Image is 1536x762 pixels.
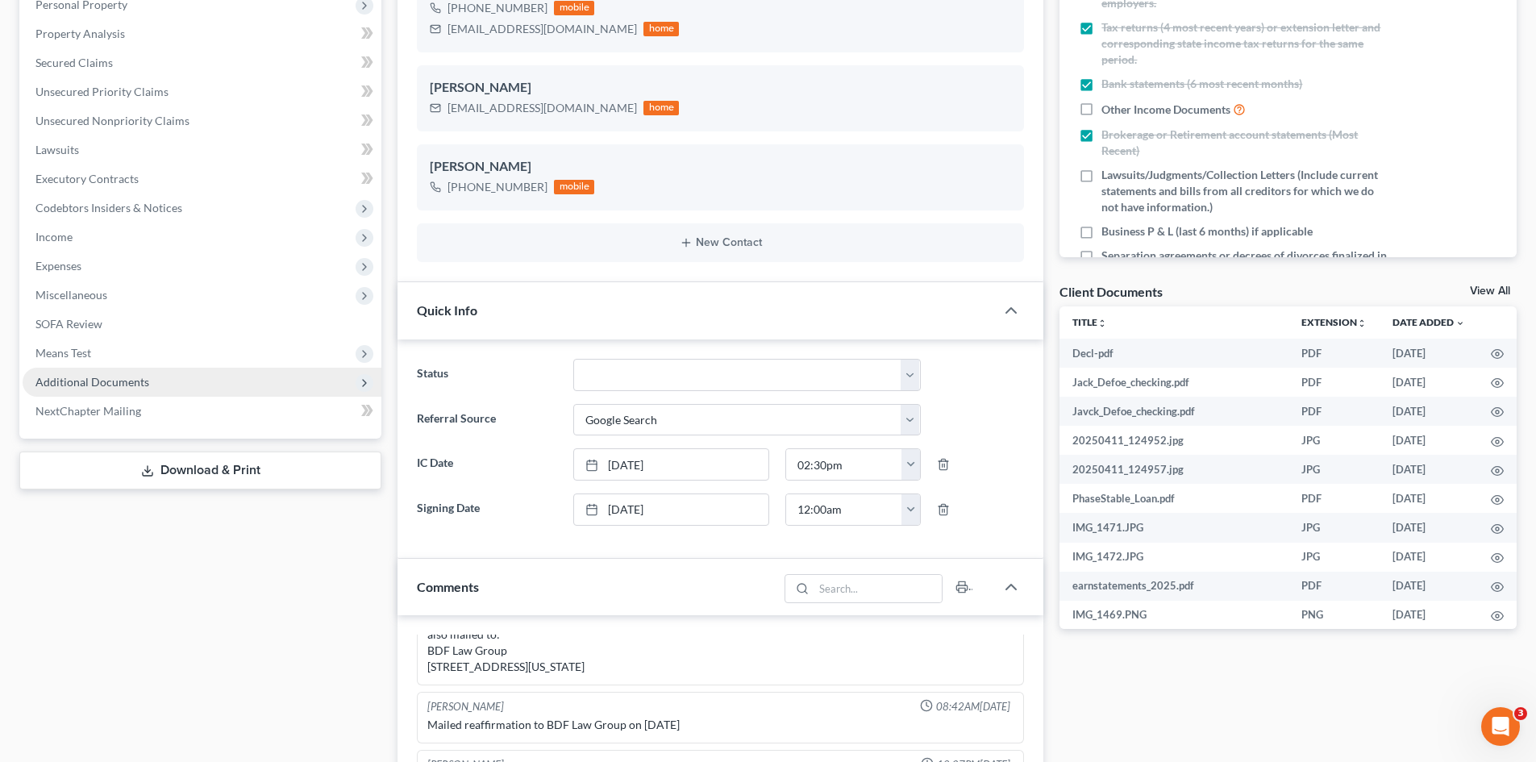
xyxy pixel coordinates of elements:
span: 08:42AM[DATE] [936,699,1010,714]
div: [PERSON_NAME] [430,78,1011,98]
a: Lawsuits [23,135,381,164]
div: mobile [554,180,594,194]
td: [DATE] [1380,455,1478,484]
a: View All [1470,285,1510,297]
a: [DATE] [574,449,768,480]
label: Referral Source [409,404,564,436]
span: Tax returns (4 most recent years) or extension letter and corresponding state income tax returns ... [1101,19,1388,68]
label: Status [409,359,564,391]
a: Secured Claims [23,48,381,77]
span: Bank statements (6 most recent months) [1101,76,1302,92]
i: unfold_more [1097,319,1107,328]
td: IMG_1472.JPG [1059,543,1288,572]
span: Additional Documents [35,375,149,389]
a: Executory Contracts [23,164,381,194]
td: PNG [1288,601,1380,630]
span: NextChapter Mailing [35,404,141,418]
td: 20250411_124957.jpg [1059,455,1288,484]
span: Miscellaneous [35,288,107,302]
span: Expenses [35,259,81,273]
div: Client Documents [1059,283,1163,300]
input: -- : -- [786,494,902,525]
div: home [643,101,679,115]
span: Lawsuits [35,143,79,156]
td: [DATE] [1380,484,1478,513]
span: Executory Contracts [35,172,139,185]
td: JPG [1288,543,1380,572]
span: Comments [417,579,479,594]
td: PDF [1288,484,1380,513]
td: PDF [1288,572,1380,601]
div: [PERSON_NAME] [427,699,504,714]
input: Search... [814,575,943,602]
span: Quick Info [417,302,477,318]
td: PDF [1288,339,1380,368]
td: [DATE] [1380,601,1478,630]
td: [DATE] [1380,368,1478,397]
i: unfold_more [1357,319,1367,328]
td: Decl-pdf [1059,339,1288,368]
span: Business P & L (last 6 months) if applicable [1101,223,1313,239]
a: Titleunfold_more [1072,316,1107,328]
td: [DATE] [1380,426,1478,455]
span: Other Income Documents [1101,102,1230,118]
td: PhaseStable_Loan.pdf [1059,484,1288,513]
span: 3 [1514,707,1527,720]
div: [EMAIL_ADDRESS][DOMAIN_NAME] [447,21,637,37]
td: IMG_1469.PNG [1059,601,1288,630]
span: Separation agreements or decrees of divorces finalized in the past 2 years [1101,248,1388,280]
div: Mailed reaffirmation to BDF Law Group on [DATE] [427,717,1014,733]
td: [DATE] [1380,339,1478,368]
div: [PHONE_NUMBER] [447,179,547,195]
td: [DATE] [1380,513,1478,542]
button: New Contact [430,236,1011,249]
td: [DATE] [1380,543,1478,572]
iframe: Intercom live chat [1481,707,1520,746]
td: [DATE] [1380,572,1478,601]
label: Signing Date [409,493,564,526]
span: Secured Claims [35,56,113,69]
td: JPG [1288,513,1380,542]
label: IC Date [409,448,564,481]
span: Property Analysis [35,27,125,40]
input: -- : -- [786,449,902,480]
span: SOFA Review [35,317,102,331]
div: home [643,22,679,36]
span: Codebtors Insiders & Notices [35,201,182,214]
span: Unsecured Nonpriority Claims [35,114,189,127]
a: Extensionunfold_more [1301,316,1367,328]
td: JPG [1288,426,1380,455]
i: expand_more [1455,319,1465,328]
a: [DATE] [574,494,768,525]
td: JPG [1288,455,1380,484]
td: PDF [1288,397,1380,426]
span: Income [35,230,73,244]
span: Brokerage or Retirement account statements (Most Recent) [1101,127,1388,159]
a: NextChapter Mailing [23,397,381,426]
a: Date Added expand_more [1392,316,1465,328]
div: mobile [554,1,594,15]
a: Property Analysis [23,19,381,48]
a: Unsecured Nonpriority Claims [23,106,381,135]
td: PDF [1288,368,1380,397]
td: [DATE] [1380,397,1478,426]
div: [PERSON_NAME] [430,157,1011,177]
span: Means Test [35,346,91,360]
span: Lawsuits/Judgments/Collection Letters (Include current statements and bills from all creditors fo... [1101,167,1388,215]
div: [EMAIL_ADDRESS][DOMAIN_NAME] [447,100,637,116]
td: IMG_1471.JPG [1059,513,1288,542]
a: SOFA Review [23,310,381,339]
td: Jack_Defoe_checking.pdf [1059,368,1288,397]
a: Unsecured Priority Claims [23,77,381,106]
a: Download & Print [19,452,381,489]
td: 20250411_124952.jpg [1059,426,1288,455]
td: Javck_Defoe_checking.pdf [1059,397,1288,426]
td: earnstatements_2025.pdf [1059,572,1288,601]
span: Unsecured Priority Claims [35,85,169,98]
